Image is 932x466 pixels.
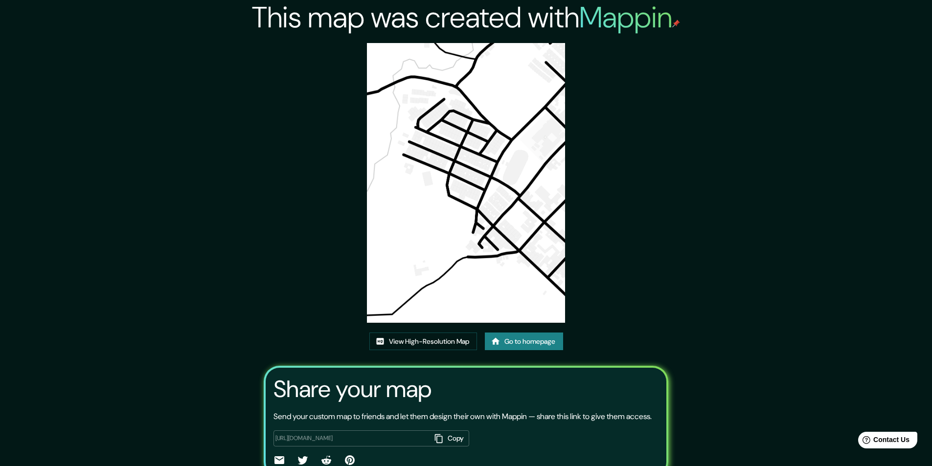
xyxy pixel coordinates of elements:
[273,376,432,403] h3: Share your map
[485,333,563,351] a: Go to homepage
[672,20,680,27] img: mappin-pin
[431,430,469,446] button: Copy
[845,428,921,455] iframe: Help widget launcher
[369,333,477,351] a: View High-Resolution Map
[273,411,652,422] p: Send your custom map to friends and let them design their own with Mappin — share this link to gi...
[367,43,565,323] img: created-map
